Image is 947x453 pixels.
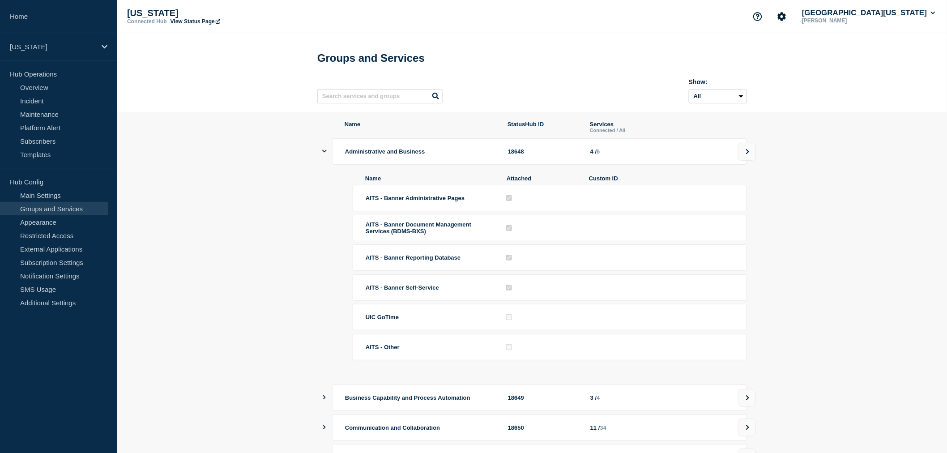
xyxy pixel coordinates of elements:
[10,43,96,51] p: [US_STATE]
[366,284,439,291] span: AITS - Banner Self-Service
[590,394,597,401] span: 3 /
[689,89,747,103] select: Archived
[597,394,600,401] span: 4
[127,8,306,18] p: [US_STATE]
[322,385,327,411] button: showServices
[345,424,440,431] span: Communication and Collaboration
[508,121,579,133] span: StatusHub ID
[127,18,167,25] p: Connected Hub
[171,18,220,25] a: View Status Page
[507,175,578,182] span: Attached
[322,138,327,165] button: showServices
[317,52,747,64] h1: Groups and Services
[589,175,734,182] span: Custom ID
[366,344,400,350] span: AITS - Other
[772,7,791,26] button: Account settings
[590,121,734,128] p: Services
[322,415,327,441] button: showServices
[366,221,471,235] span: AITS - Banner Document Management Services (BDMS-BXS)
[508,148,580,155] div: 18648
[800,17,893,24] p: [PERSON_NAME]
[345,394,470,401] span: Business Capability and Process Automation
[748,7,767,26] button: Support
[508,424,580,431] div: 18650
[597,148,600,155] span: 6
[590,128,734,133] p: Connected / All
[689,78,747,85] div: Show:
[590,148,597,155] span: 4 /
[590,424,600,431] span: 11 /
[366,195,465,201] span: AITS - Banner Administrative Pages
[600,424,606,431] span: 34
[508,394,580,401] div: 18649
[345,148,425,155] span: Administrative and Business
[366,314,399,321] span: UIC GoTime
[345,121,497,133] span: Name
[365,175,496,182] span: Name
[317,89,443,103] input: Search services and groups
[366,254,461,261] span: AITS - Banner Reporting Database
[800,9,937,17] button: [GEOGRAPHIC_DATA][US_STATE]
